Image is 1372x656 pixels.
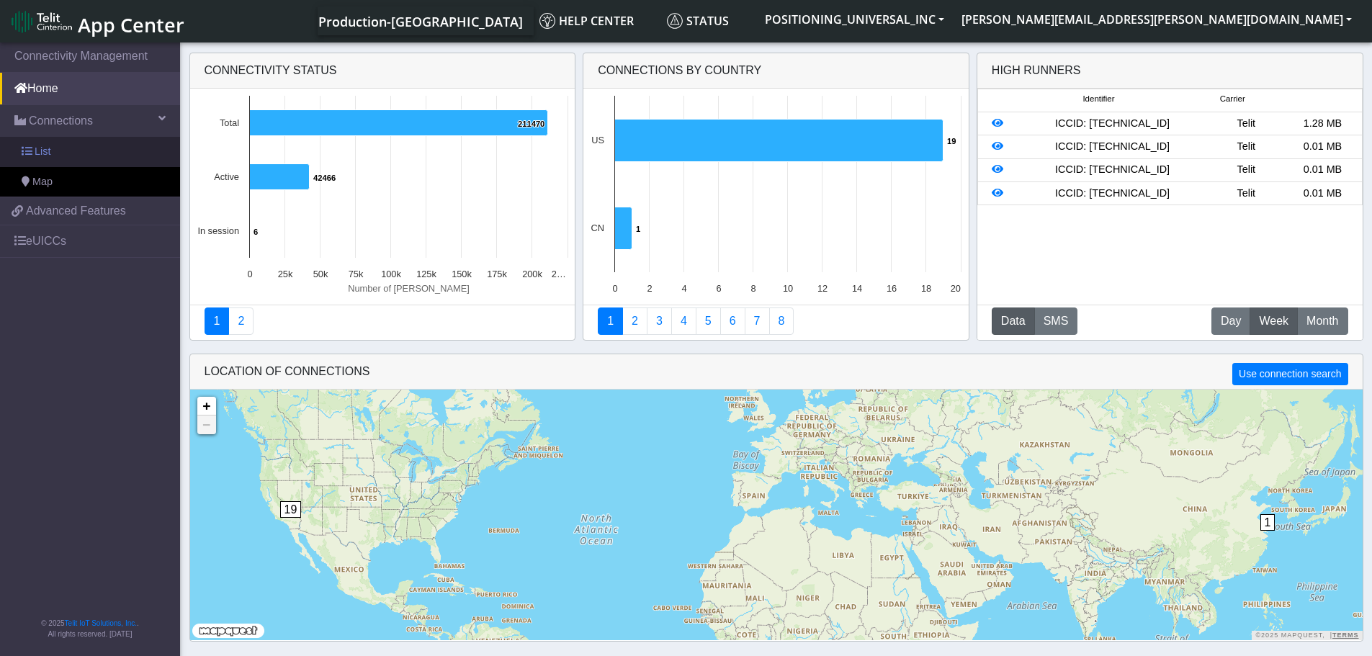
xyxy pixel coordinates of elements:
span: Status [667,13,729,29]
a: Carrier [622,307,647,335]
text: 211470 [518,120,544,128]
text: 12 [817,283,828,294]
a: Connectivity status [205,307,230,335]
div: 1.28 MB [1284,116,1360,132]
a: Telit IoT Solutions, Inc. [65,619,137,627]
text: 75k [348,269,363,279]
span: Day [1221,313,1241,330]
text: 200k [522,269,542,279]
a: Status [661,6,756,35]
span: List [35,144,50,160]
text: 25k [277,269,292,279]
span: Map [32,174,53,190]
button: [PERSON_NAME][EMAIL_ADDRESS][PERSON_NAME][DOMAIN_NAME] [953,6,1360,32]
text: 42466 [313,174,336,182]
a: App Center [12,6,182,37]
div: Connectivity status [190,53,575,89]
div: LOCATION OF CONNECTIONS [190,354,1363,390]
span: Help center [539,13,634,29]
div: 0.01 MB [1284,162,1360,178]
div: Telit [1208,139,1284,155]
a: Help center [534,6,661,35]
text: 2… [551,269,565,279]
span: Connections [29,112,93,130]
text: 50k [313,269,328,279]
a: 14 Days Trend [720,307,745,335]
div: ICCID: [TECHNICAL_ID] [1017,186,1208,202]
span: 1 [1260,514,1275,531]
div: Telit [1208,116,1284,132]
div: Telit [1208,186,1284,202]
text: 10 [783,283,793,294]
span: Identifier [1082,93,1114,105]
div: Connections By Country [583,53,969,89]
span: Carrier [1220,93,1245,105]
text: Active [214,171,239,182]
text: 2 [647,283,653,294]
text: In session [197,225,239,236]
text: 20 [951,283,961,294]
text: 6 [717,283,722,294]
button: Use connection search [1232,363,1348,385]
div: ICCID: [TECHNICAL_ID] [1017,139,1208,155]
div: ©2025 MapQuest, | [1252,631,1362,640]
text: 125k [416,269,436,279]
text: 150k [452,269,472,279]
a: Zero Session [745,307,770,335]
a: Connections By Country [598,307,623,335]
span: Month [1306,313,1338,330]
div: 0.01 MB [1284,186,1360,202]
span: Advanced Features [26,202,126,220]
text: Total [219,117,238,128]
span: Production-[GEOGRAPHIC_DATA] [318,13,523,30]
nav: Summary paging [205,307,561,335]
button: Week [1250,307,1298,335]
button: Month [1297,307,1348,335]
text: 1 [636,225,640,233]
a: Usage per Country [647,307,672,335]
text: 6 [254,228,258,236]
text: 14 [852,283,862,294]
text: 19 [947,137,956,145]
img: status.svg [667,13,683,29]
text: 100k [381,269,401,279]
span: 19 [280,501,302,518]
span: App Center [78,12,184,38]
text: 18 [921,283,931,294]
text: 4 [682,283,687,294]
text: 175k [487,269,507,279]
button: Data [992,307,1035,335]
div: ICCID: [TECHNICAL_ID] [1017,162,1208,178]
text: 16 [887,283,897,294]
div: 0.01 MB [1284,139,1360,155]
div: High Runners [992,62,1081,79]
a: Not Connected for 30 days [769,307,794,335]
img: logo-telit-cinterion-gw-new.png [12,10,72,33]
text: CN [591,223,604,233]
text: 8 [751,283,756,294]
a: Terms [1332,632,1359,639]
button: Day [1211,307,1250,335]
nav: Summary paging [598,307,954,335]
span: Week [1259,313,1288,330]
div: 1 [1260,514,1275,557]
text: 0 [613,283,618,294]
img: knowledge.svg [539,13,555,29]
a: Connections By Carrier [671,307,696,335]
a: Deployment status [228,307,254,335]
div: ICCID: [TECHNICAL_ID] [1017,116,1208,132]
text: US [591,135,604,145]
div: Telit [1208,162,1284,178]
button: SMS [1034,307,1078,335]
a: Zoom in [197,397,216,415]
button: POSITIONING_UNIVERSAL_INC [756,6,953,32]
a: Zoom out [197,415,216,434]
a: Usage by Carrier [696,307,721,335]
text: Number of [PERSON_NAME] [348,283,470,294]
text: 0 [247,269,252,279]
a: Your current platform instance [318,6,522,35]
